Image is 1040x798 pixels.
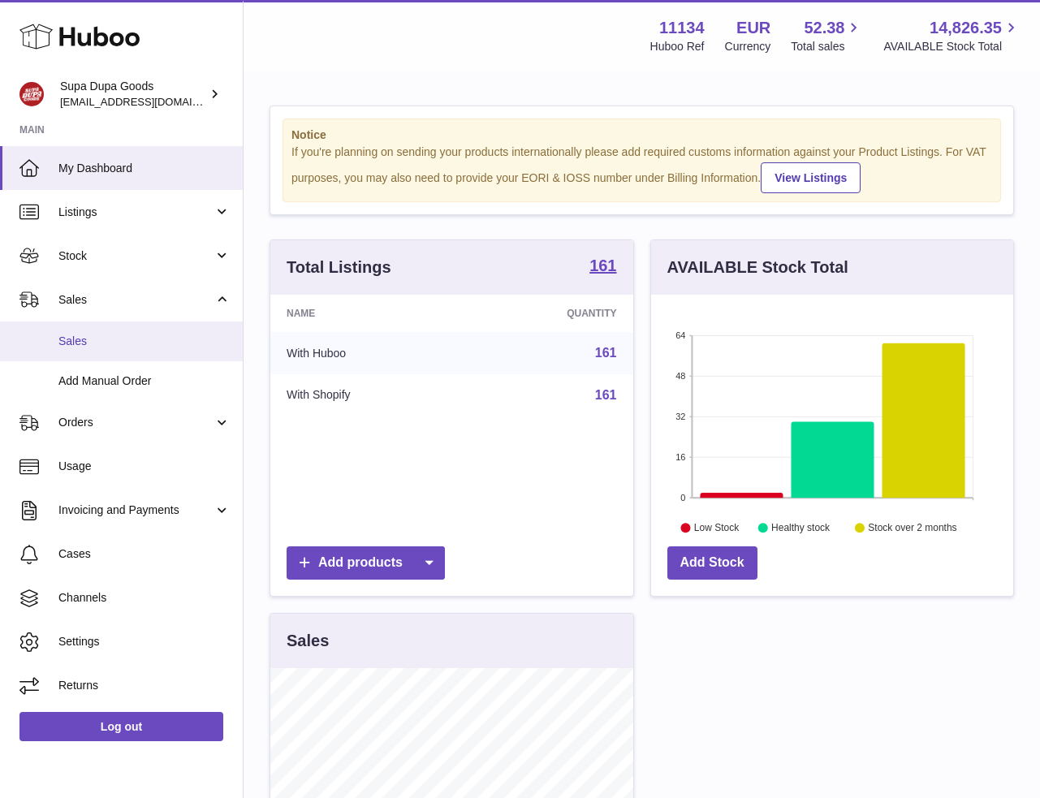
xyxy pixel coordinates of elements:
span: Total sales [791,39,863,54]
span: Sales [58,292,214,308]
span: My Dashboard [58,161,231,176]
span: Orders [58,415,214,430]
strong: 11134 [659,17,705,39]
th: Name [270,295,466,332]
span: Sales [58,334,231,349]
strong: EUR [736,17,770,39]
span: Returns [58,678,231,693]
span: Add Manual Order [58,373,231,389]
a: Log out [19,712,223,741]
text: Healthy stock [771,522,831,533]
a: View Listings [761,162,861,193]
strong: Notice [291,127,992,143]
text: 64 [675,330,685,340]
text: 48 [675,371,685,381]
a: 161 [589,257,616,277]
span: 52.38 [804,17,844,39]
span: 14,826.35 [930,17,1002,39]
td: With Huboo [270,332,466,374]
span: Listings [58,205,214,220]
span: Channels [58,590,231,606]
h3: Total Listings [287,257,391,278]
h3: Sales [287,630,329,652]
th: Quantity [466,295,633,332]
span: Invoicing and Payments [58,503,214,518]
span: Cases [58,546,231,562]
span: Stock [58,248,214,264]
td: With Shopify [270,374,466,416]
a: 161 [595,388,617,402]
a: Add Stock [667,546,757,580]
text: 32 [675,412,685,421]
a: 14,826.35 AVAILABLE Stock Total [883,17,1021,54]
img: hello@slayalldayofficial.com [19,82,44,106]
span: [EMAIL_ADDRESS][DOMAIN_NAME] [60,95,239,108]
text: Low Stock [693,522,739,533]
div: Supa Dupa Goods [60,79,206,110]
div: If you're planning on sending your products internationally please add required customs informati... [291,145,992,193]
text: 0 [680,493,685,503]
span: Settings [58,634,231,649]
a: 161 [595,346,617,360]
span: Usage [58,459,231,474]
text: Stock over 2 months [868,522,956,533]
div: Currency [725,39,771,54]
h3: AVAILABLE Stock Total [667,257,848,278]
a: Add products [287,546,445,580]
a: 52.38 Total sales [791,17,863,54]
text: 16 [675,452,685,462]
strong: 161 [589,257,616,274]
div: Huboo Ref [650,39,705,54]
span: AVAILABLE Stock Total [883,39,1021,54]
